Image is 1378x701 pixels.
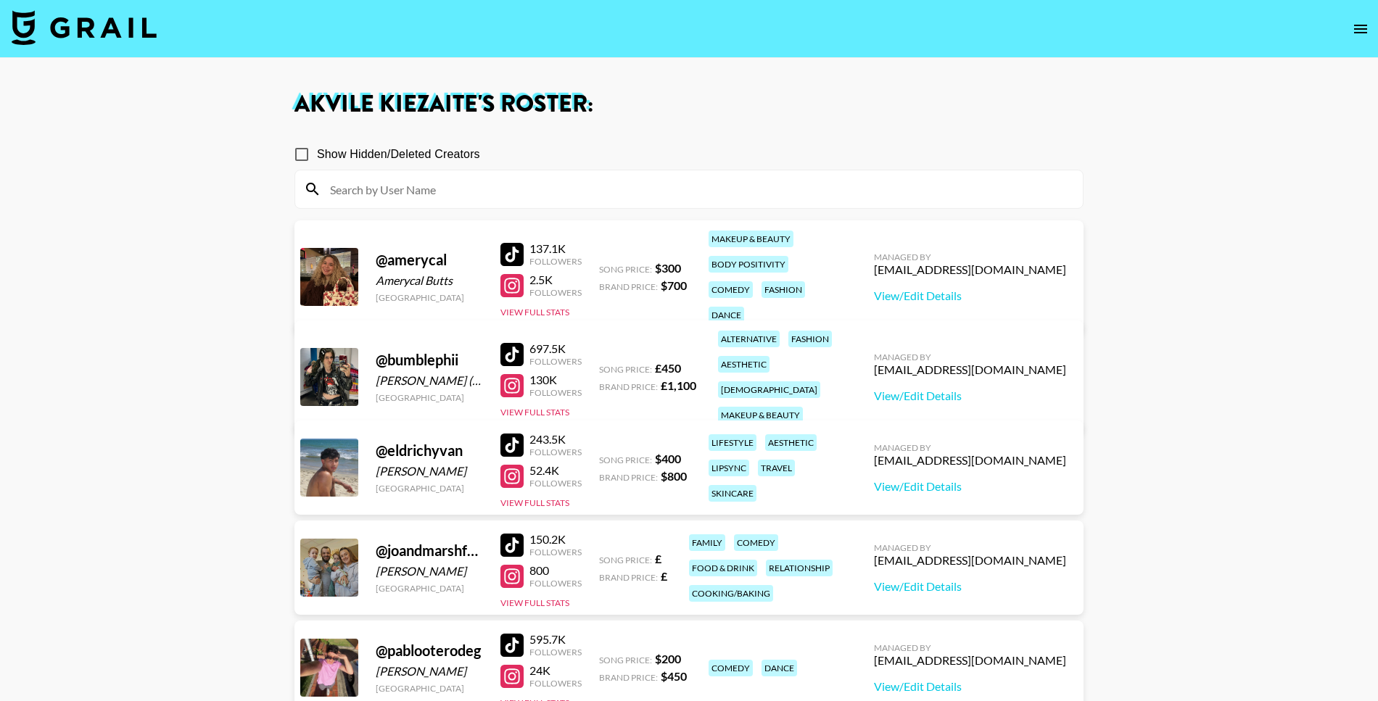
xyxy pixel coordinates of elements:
[599,381,658,392] span: Brand Price:
[321,178,1074,201] input: Search by User Name
[655,452,681,465] strong: $ 400
[874,262,1066,277] div: [EMAIL_ADDRESS][DOMAIN_NAME]
[529,563,582,578] div: 800
[758,460,795,476] div: travel
[376,564,483,578] div: [PERSON_NAME]
[529,273,582,287] div: 2.5K
[599,572,658,583] span: Brand Price:
[709,256,788,273] div: body positivity
[500,307,569,318] button: View Full Stats
[655,652,681,665] strong: $ 200
[529,356,582,367] div: Followers
[661,378,696,392] strong: £ 1,100
[874,389,1066,403] a: View/Edit Details
[874,679,1066,694] a: View/Edit Details
[376,251,483,269] div: @ amerycal
[529,532,582,547] div: 150.2K
[709,281,753,298] div: comedy
[661,469,687,483] strong: $ 800
[376,542,483,560] div: @ joandmarshfamily
[874,453,1066,468] div: [EMAIL_ADDRESS][DOMAIN_NAME]
[709,460,749,476] div: lipsync
[529,432,582,447] div: 243.5K
[718,381,820,398] div: [DEMOGRAPHIC_DATA]
[376,392,483,403] div: [GEOGRAPHIC_DATA]
[529,578,582,589] div: Followers
[376,642,483,660] div: @ pablooterodeg
[709,485,756,502] div: skincare
[599,655,652,665] span: Song Price:
[1346,14,1375,43] button: open drawer
[874,289,1066,303] a: View/Edit Details
[762,281,805,298] div: fashion
[788,331,832,347] div: fashion
[529,256,582,267] div: Followers
[529,678,582,689] div: Followers
[529,547,582,557] div: Followers
[599,364,652,375] span: Song Price:
[376,464,483,478] div: [PERSON_NAME]
[529,241,582,256] div: 137.1K
[376,273,483,288] div: Amerycal Butts
[12,10,157,45] img: Grail Talent
[529,632,582,647] div: 595.7K
[689,585,773,602] div: cooking/baking
[689,560,757,576] div: food & drink
[294,93,1084,116] h1: Akvile Kiezaite 's Roster:
[874,653,1066,668] div: [EMAIL_ADDRESS][DOMAIN_NAME]
[718,356,770,373] div: aesthetic
[766,560,833,576] div: relationship
[661,569,667,583] strong: £
[874,442,1066,453] div: Managed By
[874,642,1066,653] div: Managed By
[689,534,725,551] div: family
[376,373,483,388] div: [PERSON_NAME] (Bee) [PERSON_NAME]
[655,361,681,375] strong: £ 450
[376,683,483,694] div: [GEOGRAPHIC_DATA]
[529,463,582,478] div: 52.4K
[599,455,652,465] span: Song Price:
[718,331,780,347] div: alternative
[529,287,582,298] div: Followers
[718,407,803,423] div: makeup & beauty
[529,341,582,356] div: 697.5K
[529,373,582,387] div: 130K
[376,483,483,494] div: [GEOGRAPHIC_DATA]
[376,664,483,679] div: [PERSON_NAME]
[709,231,793,247] div: makeup & beauty
[529,447,582,457] div: Followers
[376,583,483,594] div: [GEOGRAPHIC_DATA]
[874,362,1066,377] div: [EMAIL_ADDRESS][DOMAIN_NAME]
[709,660,753,676] div: comedy
[709,434,756,451] div: lifestyle
[599,472,658,483] span: Brand Price:
[599,555,652,565] span: Song Price:
[376,441,483,460] div: @ eldrichyvan
[529,663,582,678] div: 24K
[765,434,817,451] div: aesthetic
[529,387,582,398] div: Followers
[874,252,1066,262] div: Managed By
[599,672,658,683] span: Brand Price:
[734,534,778,551] div: comedy
[655,552,661,565] strong: £
[661,278,687,292] strong: $ 700
[500,597,569,608] button: View Full Stats
[529,647,582,658] div: Followers
[874,542,1066,553] div: Managed By
[376,351,483,369] div: @ bumblephii
[529,478,582,489] div: Followers
[500,407,569,418] button: View Full Stats
[874,479,1066,494] a: View/Edit Details
[317,146,480,163] span: Show Hidden/Deleted Creators
[874,553,1066,568] div: [EMAIL_ADDRESS][DOMAIN_NAME]
[599,264,652,275] span: Song Price:
[874,352,1066,362] div: Managed By
[874,579,1066,594] a: View/Edit Details
[762,660,797,676] div: dance
[661,669,687,683] strong: $ 450
[376,292,483,303] div: [GEOGRAPHIC_DATA]
[709,307,744,323] div: dance
[655,261,681,275] strong: $ 300
[500,497,569,508] button: View Full Stats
